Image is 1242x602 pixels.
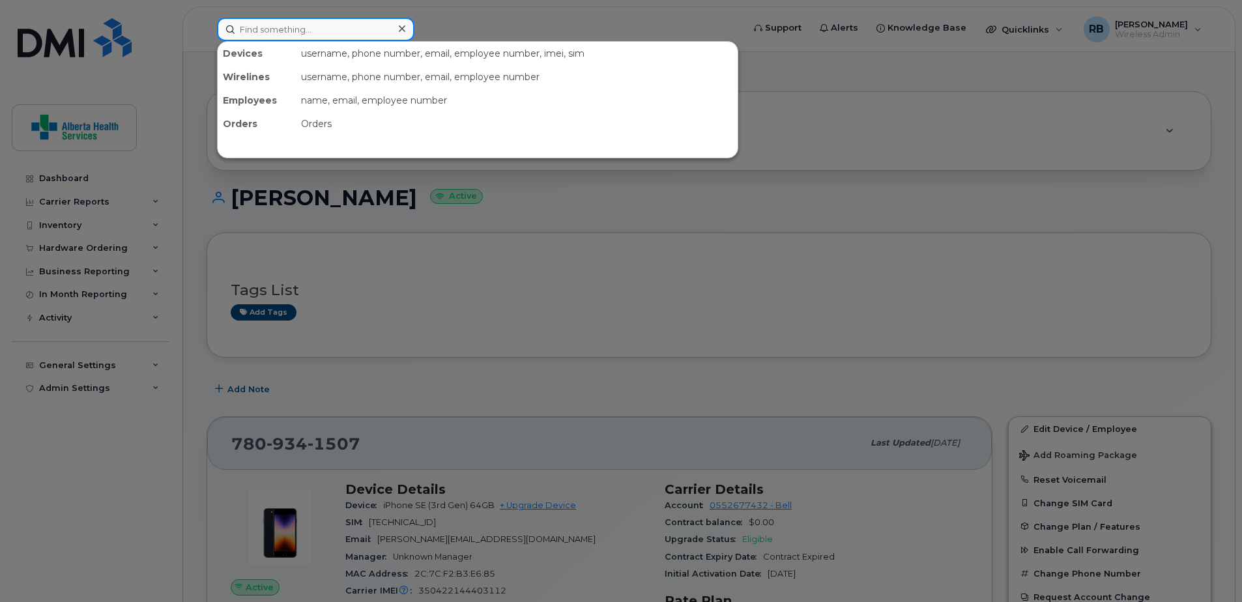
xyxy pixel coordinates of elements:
[218,112,296,136] div: Orders
[296,65,738,89] div: username, phone number, email, employee number
[218,89,296,112] div: Employees
[296,89,738,112] div: name, email, employee number
[218,65,296,89] div: Wirelines
[218,42,296,65] div: Devices
[296,42,738,65] div: username, phone number, email, employee number, imei, sim
[296,112,738,136] div: Orders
